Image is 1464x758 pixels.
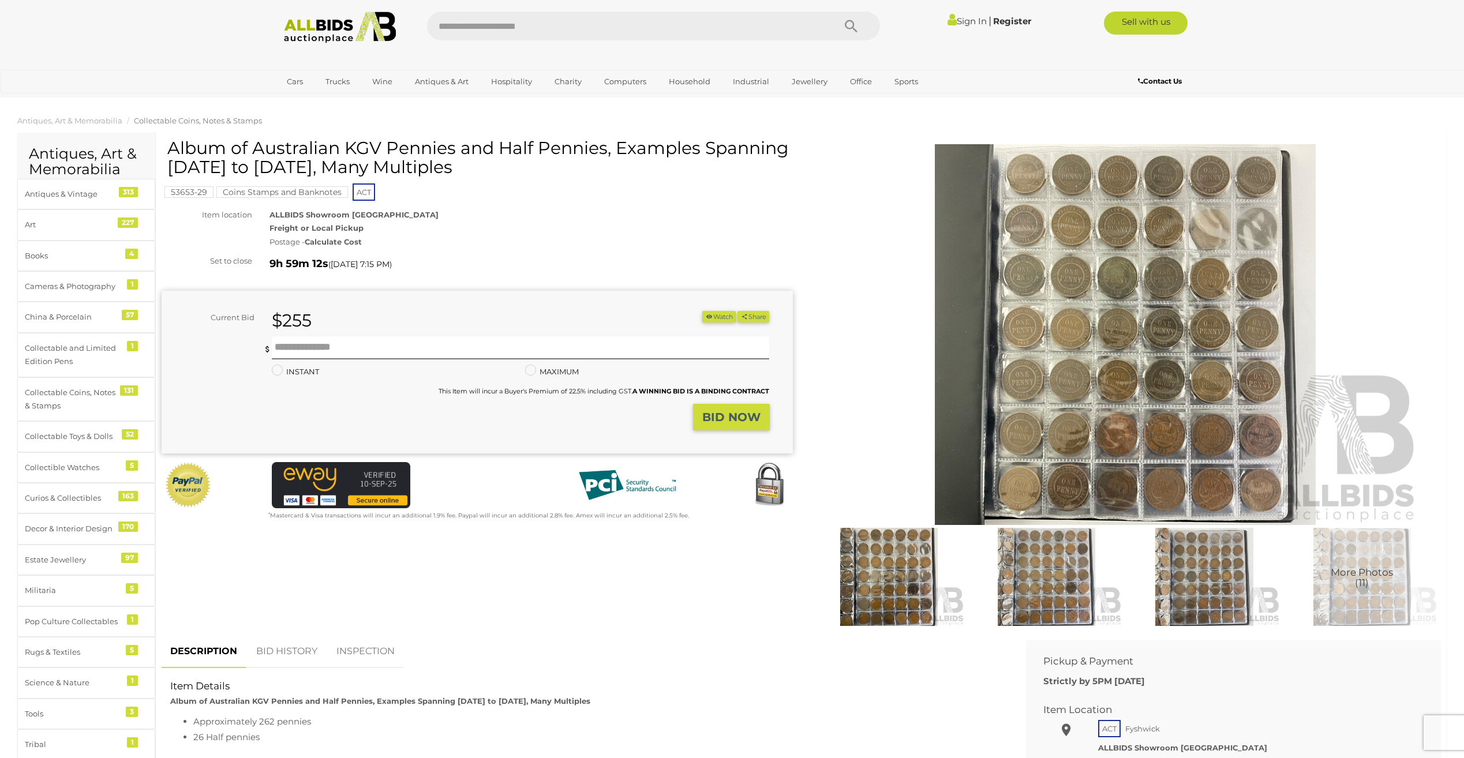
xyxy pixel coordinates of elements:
[120,385,138,396] div: 131
[1104,12,1188,35] a: Sell with us
[119,187,138,197] div: 313
[25,461,120,474] div: Collectible Watches
[17,116,122,125] a: Antiques, Art & Memorabilia
[971,528,1122,626] img: Album of Australian KGV Pennies and Half Pennies, Examples Spanning 1911 to 1936, Many Multiples
[17,209,155,240] a: Art 227
[1138,77,1182,85] b: Contact Us
[127,279,138,290] div: 1
[1138,75,1185,88] a: Contact Us
[272,365,319,378] label: INSTANT
[164,186,214,198] mark: 53653-29
[331,259,390,269] span: [DATE] 7:15 PM
[164,462,212,508] img: Official PayPal Seal
[948,16,987,27] a: Sign In
[17,241,155,271] a: Books 4
[25,584,120,597] div: Militaria
[318,72,357,91] a: Trucks
[25,491,120,505] div: Curios & Collectibles
[1043,704,1406,715] h2: Item Location
[170,696,590,706] strong: Album of Australian KGV Pennies and Half Pennies, Examples Spanning [DATE] to [DATE], Many Multiples
[525,365,579,378] label: MAXIMUM
[269,223,364,232] strong: Freight or Local Pickup
[25,386,120,413] div: Collectable Coins, Notes & Stamps
[25,522,120,535] div: Decor & Interior Design
[1043,676,1145,686] b: Strictly by 5PM [DATE]
[813,528,965,626] img: Album of Australian KGV Pennies and Half Pennies, Examples Spanning 1911 to 1936, Many Multiples
[122,310,138,320] div: 57
[269,235,792,249] div: Postage -
[484,72,540,91] a: Hospitality
[17,271,155,302] a: Cameras & Photography 1
[278,12,403,43] img: Allbids.com.au
[121,553,138,563] div: 97
[25,676,120,689] div: Science & Nature
[737,311,769,323] button: Share
[25,615,120,628] div: Pop Culture Collectables
[127,341,138,351] div: 1
[17,333,155,377] a: Collectable and Limited Edition Pens 1
[17,421,155,452] a: Collectable Toys & Dolls 52
[193,729,1000,745] li: 26 Half pennies
[365,72,400,91] a: Wine
[25,430,120,443] div: Collectable Toys & Dolls
[439,387,769,395] small: This Item will incur a Buyer's Premium of 22.5% including GST.
[25,249,120,262] div: Books
[1098,720,1121,737] span: ACT
[17,667,155,698] a: Science & Nature 1
[17,302,155,332] a: China & Porcelain 57
[305,237,362,246] strong: Calculate Cost
[693,404,770,431] button: BID NOW
[702,311,736,323] li: Watch this item
[25,218,120,231] div: Art
[279,91,376,110] a: [GEOGRAPHIC_DATA]
[17,699,155,729] a: Tools 3
[1331,567,1393,588] span: More Photos (11)
[407,72,476,91] a: Antiques & Art
[1043,656,1406,667] h2: Pickup & Payment
[118,217,138,228] div: 227
[17,377,155,422] a: Collectable Coins, Notes & Stamps 131
[162,311,263,324] div: Current Bid
[570,462,685,508] img: PCI DSS compliant
[126,707,138,717] div: 3
[272,462,410,508] img: eWAY Payment Gateway
[153,208,261,222] div: Item location
[328,260,392,269] span: ( )
[989,14,991,27] span: |
[118,521,138,532] div: 170
[746,462,792,508] img: Secured by Rapid SSL
[193,714,1000,729] li: Approximately 262 pennies
[17,575,155,606] a: Militaria 5
[597,72,654,91] a: Computers
[268,512,689,519] small: Mastercard & Visa transactions will incur an additional 1.9% fee. Paypal will incur an additional...
[216,187,348,197] a: Coins Stamps and Banknotes
[25,280,120,293] div: Cameras & Photography
[153,254,261,268] div: Set to close
[126,645,138,655] div: 5
[547,72,589,91] a: Charity
[279,72,310,91] a: Cars
[127,737,138,748] div: 1
[702,410,761,424] strong: BID NOW
[170,681,1000,692] h2: Item Details
[25,310,120,324] div: China & Porcelain
[17,637,155,667] a: Rugs & Textiles 5
[134,116,262,125] a: Collectable Coins, Notes & Stamps
[1286,528,1438,626] a: More Photos(11)
[272,310,312,331] strong: $255
[167,138,790,177] h1: Album of Australian KGV Pennies and Half Pennies, Examples Spanning [DATE] to [DATE], Many Multiples
[216,186,348,198] mark: Coins Stamps and Banknotes
[993,16,1031,27] a: Register
[1098,743,1267,752] strong: ALLBIDS Showroom [GEOGRAPHIC_DATA]
[25,553,120,566] div: Estate Jewellery
[1122,721,1163,736] span: Fyshwick
[162,635,246,669] a: DESCRIPTION
[127,676,138,686] div: 1
[632,387,769,395] b: A WINNING BID IS A BINDING CONTRACT
[269,257,328,270] strong: 9h 59m 12s
[25,738,120,751] div: Tribal
[25,187,120,201] div: Antiques & Vintage
[17,452,155,483] a: Collectible Watches 5
[822,12,880,40] button: Search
